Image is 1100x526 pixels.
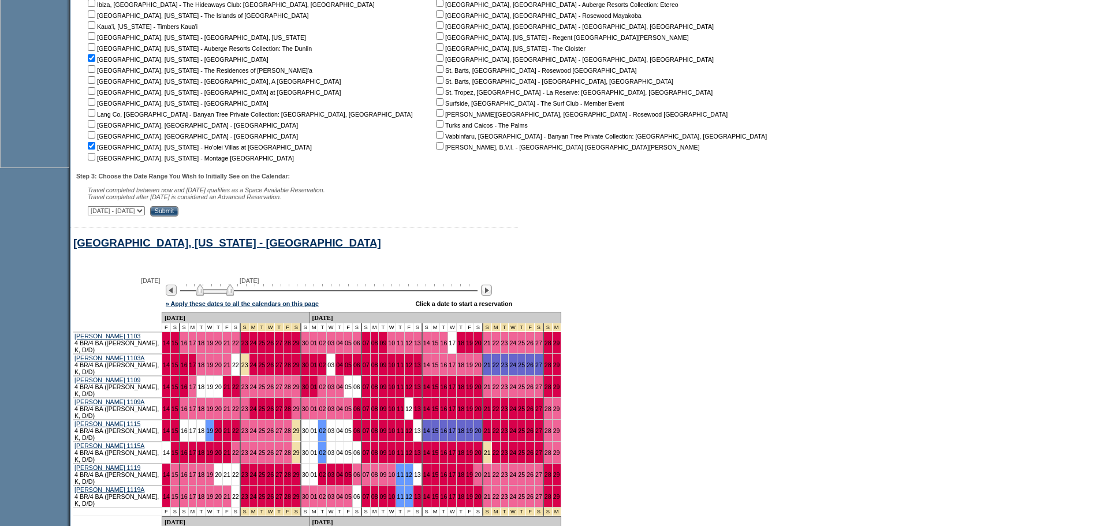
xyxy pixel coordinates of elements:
[171,427,178,434] a: 15
[509,405,516,412] a: 24
[181,361,188,368] a: 16
[535,405,542,412] a: 27
[527,405,534,412] a: 26
[501,340,508,346] a: 23
[336,427,343,434] a: 04
[553,340,560,346] a: 29
[232,449,239,456] a: 22
[302,361,309,368] a: 30
[553,383,560,390] a: 29
[449,427,456,434] a: 17
[250,361,257,368] a: 24
[527,449,534,456] a: 26
[481,285,492,296] img: Next
[181,340,188,346] a: 16
[466,383,473,390] a: 19
[466,340,473,346] a: 19
[319,449,326,456] a: 02
[449,383,456,390] a: 17
[74,420,140,427] a: [PERSON_NAME] 1115
[423,340,430,346] a: 14
[388,427,395,434] a: 10
[466,361,473,368] a: 19
[397,361,404,368] a: 11
[527,427,534,434] a: 26
[501,383,508,390] a: 23
[518,361,525,368] a: 25
[293,383,300,390] a: 29
[241,361,248,368] a: 23
[493,427,499,434] a: 22
[223,383,230,390] a: 21
[345,383,352,390] a: 05
[545,361,551,368] a: 28
[441,340,448,346] a: 16
[457,383,464,390] a: 18
[379,449,386,456] a: 09
[371,340,378,346] a: 08
[535,340,542,346] a: 27
[327,449,334,456] a: 03
[501,361,508,368] a: 23
[371,405,378,412] a: 08
[223,471,230,478] a: 21
[250,405,257,412] a: 24
[405,449,412,456] a: 12
[501,427,508,434] a: 23
[197,405,204,412] a: 18
[353,427,360,434] a: 06
[206,427,213,434] a: 19
[74,398,144,405] a: [PERSON_NAME] 1109A
[475,405,482,412] a: 20
[441,383,448,390] a: 16
[493,383,499,390] a: 22
[232,471,239,478] a: 22
[388,361,395,368] a: 10
[535,427,542,434] a: 27
[457,449,464,456] a: 18
[215,361,222,368] a: 20
[250,340,257,346] a: 24
[449,405,456,412] a: 17
[441,405,448,412] a: 16
[345,449,352,456] a: 05
[197,383,204,390] a: 18
[545,449,551,456] a: 28
[363,449,370,456] a: 07
[405,383,412,390] a: 12
[414,383,421,390] a: 13
[293,340,300,346] a: 29
[423,449,430,456] a: 14
[223,427,230,434] a: 21
[379,361,386,368] a: 09
[258,427,265,434] a: 25
[405,405,412,412] a: 12
[197,449,204,456] a: 18
[206,449,213,456] a: 19
[267,361,274,368] a: 26
[336,383,343,390] a: 04
[311,405,318,412] a: 01
[493,361,499,368] a: 22
[493,405,499,412] a: 22
[484,449,491,456] a: 21
[197,361,204,368] a: 18
[336,405,343,412] a: 04
[405,361,412,368] a: 12
[284,405,291,412] a: 28
[457,427,464,434] a: 18
[293,427,300,434] a: 29
[388,383,395,390] a: 10
[475,427,482,434] a: 20
[189,405,196,412] a: 17
[457,405,464,412] a: 18
[336,449,343,456] a: 04
[379,340,386,346] a: 09
[388,449,395,456] a: 10
[250,427,257,434] a: 24
[545,340,551,346] a: 28
[371,449,378,456] a: 08
[449,361,456,368] a: 17
[206,405,213,412] a: 19
[163,471,170,478] a: 14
